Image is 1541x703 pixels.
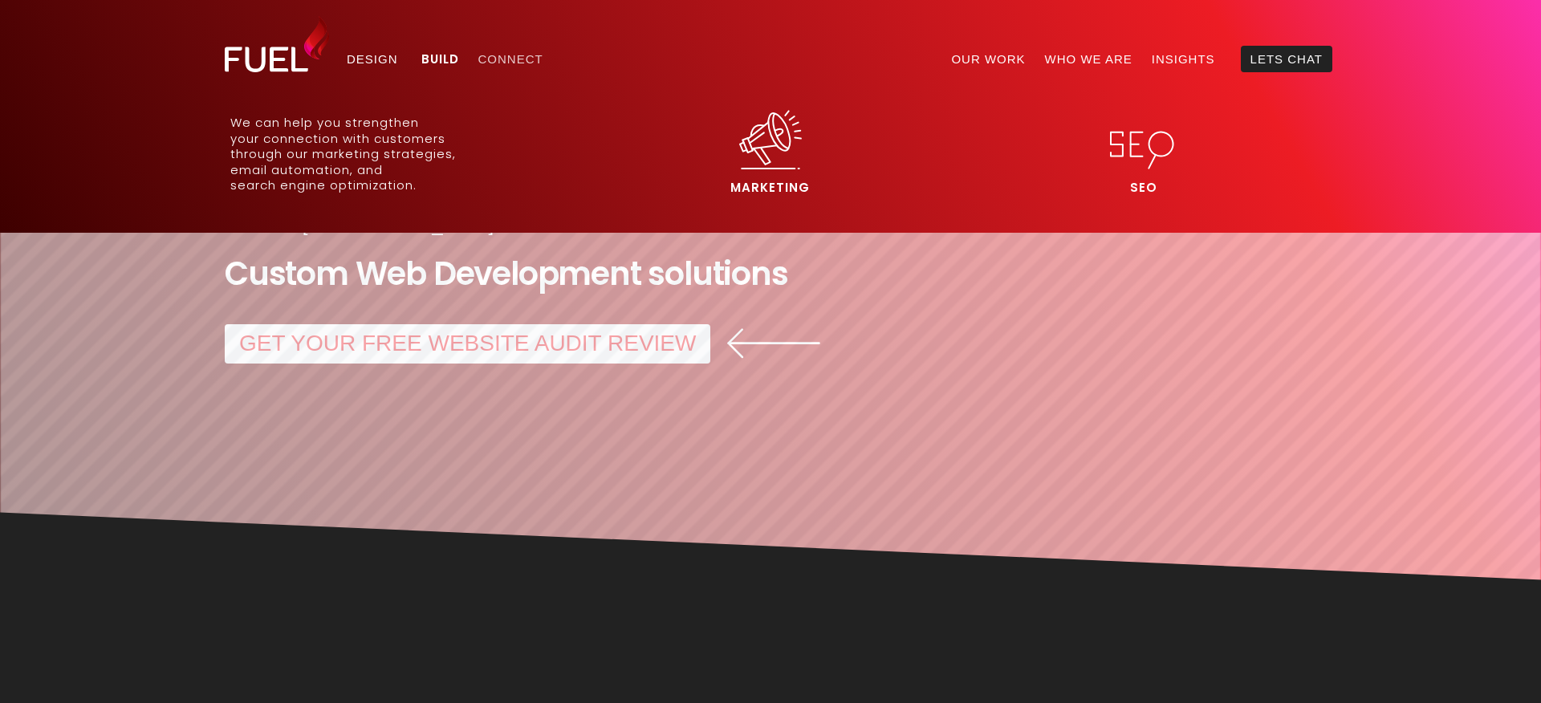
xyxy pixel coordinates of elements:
[1241,46,1332,72] a: Lets Chat
[469,46,553,72] a: Connect
[225,16,329,72] img: Fuel Design Ltd - Website design and development company in North Shore, Auckland
[1035,46,1142,72] a: Who We Are
[337,46,408,72] a: Design
[230,115,456,193] p: We can help you strengthen your connection with customers through our marketing strategies, email...
[941,46,1035,72] a: Our Work
[218,102,575,199] a: We can help you strengthenyour connection with customersthrough our marketing strategies,email au...
[966,102,1323,199] a: SEO
[412,46,469,72] a: Build
[592,102,949,199] a: Marketing
[1142,46,1225,72] a: Insights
